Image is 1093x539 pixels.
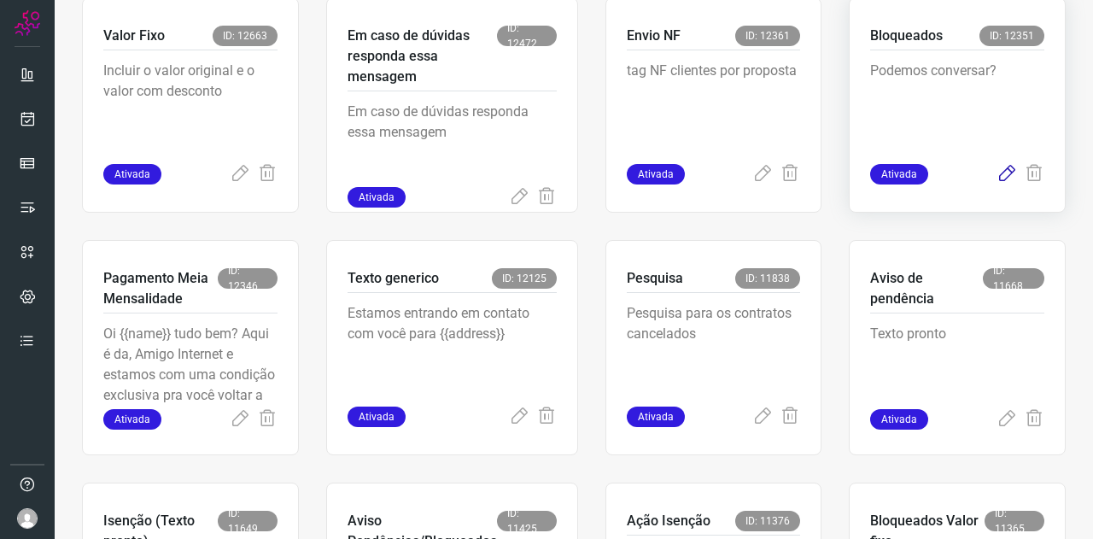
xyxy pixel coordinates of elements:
p: Aviso de pendência [870,268,982,309]
span: ID: 12125 [492,268,557,289]
span: ID: 11838 [735,268,800,289]
p: Em caso de dúvidas responda essa mensagem [348,102,557,187]
span: ID: 11425 [497,511,557,531]
span: ID: 12361 [735,26,800,46]
span: Ativada [103,164,161,185]
p: Bloqueados [870,26,943,46]
img: Logo [15,10,40,36]
p: Texto generico [348,268,439,289]
span: ID: 12346 [218,268,278,289]
span: ID: 11376 [735,511,800,531]
p: Oi {{name}} tudo bem? Aqui é da, Amigo Internet e estamos com uma condição exclusiva pra você vol... [103,324,278,409]
p: tag NF clientes por proposta [627,61,801,146]
p: Incluir o valor original e o valor com desconto [103,61,278,146]
span: Ativada [348,407,406,427]
p: Pesquisa [627,268,683,289]
span: ID: 12472 [497,26,557,46]
img: avatar-user-boy.jpg [17,508,38,529]
p: Em caso de dúvidas responda essa mensagem [348,26,497,87]
span: ID: 12663 [213,26,278,46]
span: ID: 11668 [983,268,1044,289]
p: Envio NF [627,26,681,46]
p: Estamos entrando em contato com você para {{address}} [348,303,557,389]
p: Podemos conversar? [870,61,1044,146]
span: Ativada [627,164,685,185]
span: Ativada [870,409,928,430]
span: Ativada [103,409,161,430]
p: Pagamento Meia Mensalidade [103,268,218,309]
span: Ativada [627,407,685,427]
p: Ação Isenção [627,511,710,531]
span: ID: 11649 [218,511,278,531]
span: ID: 12351 [979,26,1044,46]
p: Pesquisa para os contratos cancelados [627,303,801,389]
span: ID: 11365 [985,511,1044,531]
span: Ativada [870,164,928,185]
p: Valor Fixo [103,26,165,46]
p: Texto pronto [870,324,1044,409]
span: Ativada [348,187,406,208]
